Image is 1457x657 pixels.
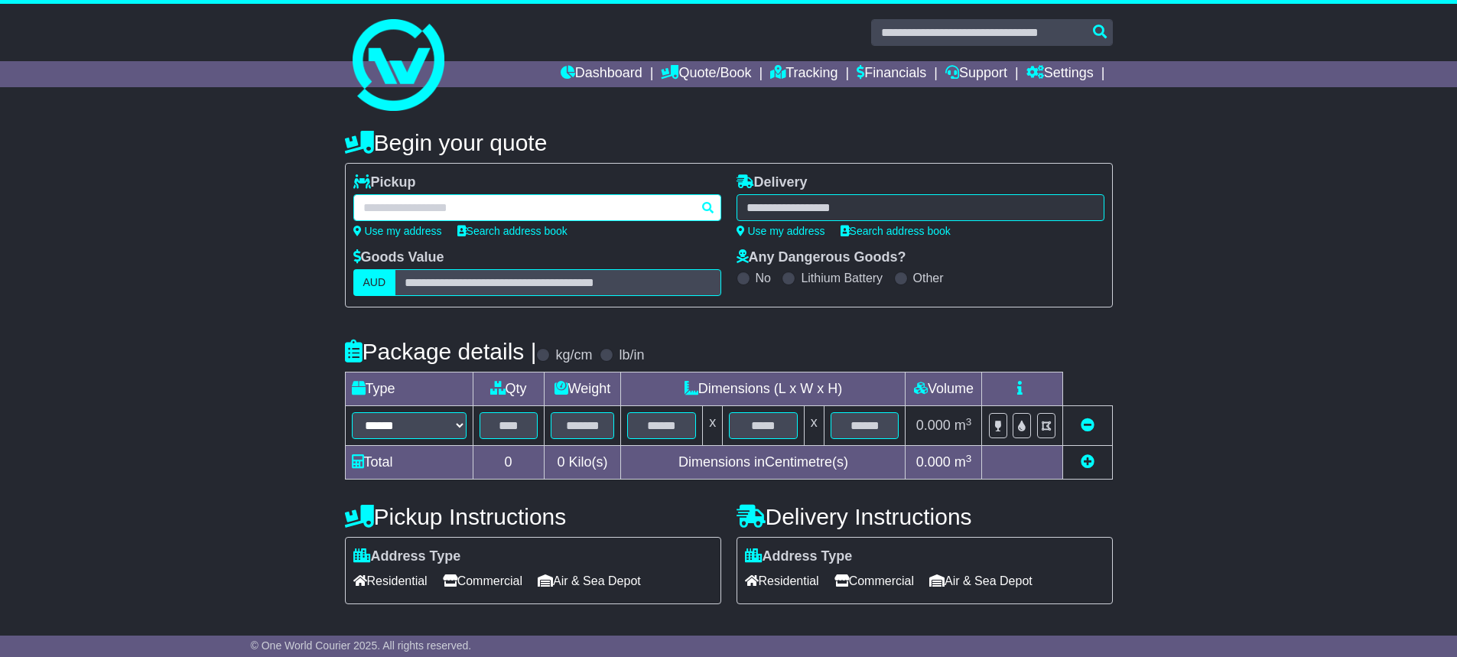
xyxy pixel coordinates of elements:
[737,249,906,266] label: Any Dangerous Goods?
[443,569,522,593] span: Commercial
[929,569,1033,593] span: Air & Sea Depot
[544,446,621,480] td: Kilo(s)
[966,416,972,428] sup: 3
[737,174,808,191] label: Delivery
[955,454,972,470] span: m
[353,269,396,296] label: AUD
[345,446,473,480] td: Total
[966,453,972,464] sup: 3
[916,454,951,470] span: 0.000
[770,61,837,87] a: Tracking
[1081,418,1094,433] a: Remove this item
[353,569,428,593] span: Residential
[353,225,442,237] a: Use my address
[345,372,473,406] td: Type
[555,347,592,364] label: kg/cm
[801,271,883,285] label: Lithium Battery
[345,130,1113,155] h4: Begin your quote
[561,61,642,87] a: Dashboard
[756,271,771,285] label: No
[621,372,906,406] td: Dimensions (L x W x H)
[661,61,751,87] a: Quote/Book
[906,372,982,406] td: Volume
[353,174,416,191] label: Pickup
[857,61,926,87] a: Financials
[1026,61,1094,87] a: Settings
[916,418,951,433] span: 0.000
[557,454,564,470] span: 0
[538,569,641,593] span: Air & Sea Depot
[1081,454,1094,470] a: Add new item
[353,249,444,266] label: Goods Value
[619,347,644,364] label: lb/in
[353,548,461,565] label: Address Type
[473,446,544,480] td: 0
[251,639,472,652] span: © One World Courier 2025. All rights reserved.
[804,406,824,446] td: x
[457,225,568,237] a: Search address book
[544,372,621,406] td: Weight
[745,569,819,593] span: Residential
[913,271,944,285] label: Other
[353,194,721,221] typeahead: Please provide city
[345,339,537,364] h4: Package details |
[745,548,853,565] label: Address Type
[955,418,972,433] span: m
[473,372,544,406] td: Qty
[737,225,825,237] a: Use my address
[345,504,721,529] h4: Pickup Instructions
[834,569,914,593] span: Commercial
[737,504,1113,529] h4: Delivery Instructions
[703,406,723,446] td: x
[841,225,951,237] a: Search address book
[945,61,1007,87] a: Support
[621,446,906,480] td: Dimensions in Centimetre(s)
